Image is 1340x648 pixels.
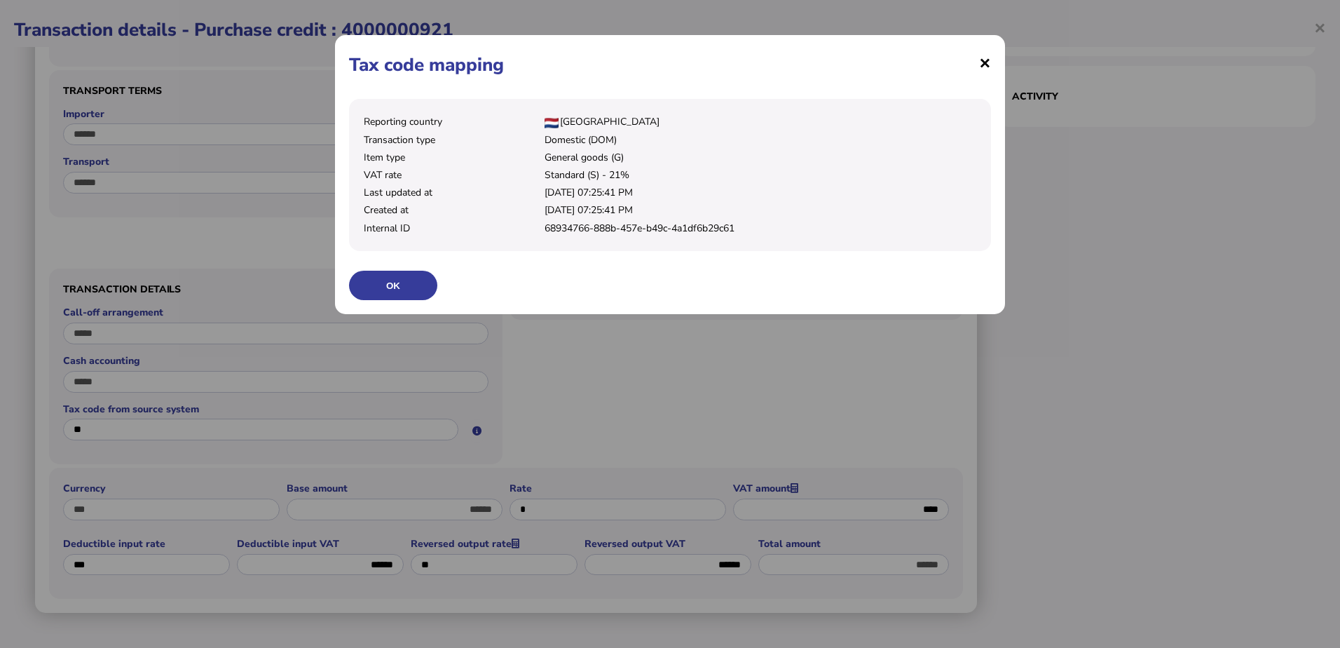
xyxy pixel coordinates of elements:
td: Standard (S) - 21% [544,166,977,184]
button: OK [349,271,437,300]
td: 68934766-888b-457e-b49c-4a1df6b29c61 [544,220,977,237]
h1: Tax code mapping [349,53,991,77]
td: Item type [363,149,544,166]
td: [DATE] 07:25:41 PM [544,201,977,219]
img: NL flag [545,118,559,128]
td: VAT rate [363,166,544,184]
span: × [979,49,991,76]
td: Domestic (DOM) [544,131,977,149]
td: [DATE] 07:25:41 PM [544,184,977,201]
td: Last updated at [363,184,544,201]
td: Reporting country [363,113,544,130]
td: [GEOGRAPHIC_DATA] [544,113,977,130]
td: General goods (G) [544,149,977,166]
td: Created at [363,201,544,219]
td: Internal ID [363,220,544,237]
td: Transaction type [363,131,544,149]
